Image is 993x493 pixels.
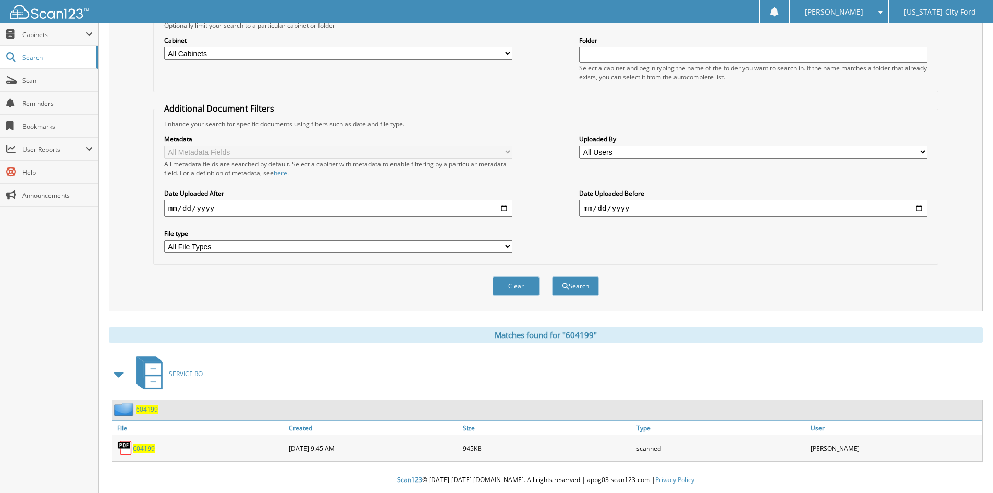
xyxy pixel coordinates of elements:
div: Enhance your search for specific documents using filters such as date and file type. [159,119,933,128]
input: end [579,200,927,217]
a: User [808,421,982,435]
span: [PERSON_NAME] [805,9,863,15]
label: File type [164,229,512,238]
span: Scan123 [397,475,422,484]
span: SERVICE RO [169,369,203,378]
span: Reminders [22,99,93,108]
a: here [274,169,287,177]
button: Clear [493,276,540,296]
div: Matches found for "604199" [109,327,983,343]
span: Announcements [22,191,93,200]
a: 604199 [136,405,158,414]
div: © [DATE]-[DATE] [DOMAIN_NAME]. All rights reserved | appg03-scan123-com | [99,467,993,493]
div: [PERSON_NAME] [808,438,982,459]
div: scanned [634,438,808,459]
span: Cabinets [22,30,85,39]
a: Created [286,421,460,435]
img: scan123-logo-white.svg [10,5,89,19]
img: PDF.png [117,440,133,456]
label: Cabinet [164,36,512,45]
span: User Reports [22,145,85,154]
div: 945KB [460,438,634,459]
span: Search [22,53,91,62]
label: Date Uploaded Before [579,189,927,198]
img: folder2.png [114,403,136,416]
span: Scan [22,76,93,85]
div: All metadata fields are searched by default. Select a cabinet with metadata to enable filtering b... [164,160,512,177]
div: Select a cabinet and begin typing the name of the folder you want to search in. If the name match... [579,64,927,81]
label: Folder [579,36,927,45]
span: [US_STATE] City Ford [904,9,976,15]
a: Size [460,421,634,435]
label: Metadata [164,135,512,143]
span: Help [22,168,93,177]
input: start [164,200,512,217]
label: Uploaded By [579,135,927,143]
button: Search [552,276,599,296]
a: File [112,421,286,435]
div: Optionally limit your search to a particular cabinet or folder [159,21,933,30]
div: [DATE] 9:45 AM [286,438,460,459]
a: 604199 [133,444,155,453]
a: Privacy Policy [655,475,694,484]
a: SERVICE RO [130,353,203,394]
a: Type [634,421,808,435]
legend: Additional Document Filters [159,103,279,114]
label: Date Uploaded After [164,189,512,198]
span: Bookmarks [22,122,93,131]
iframe: Chat Widget [941,443,993,493]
